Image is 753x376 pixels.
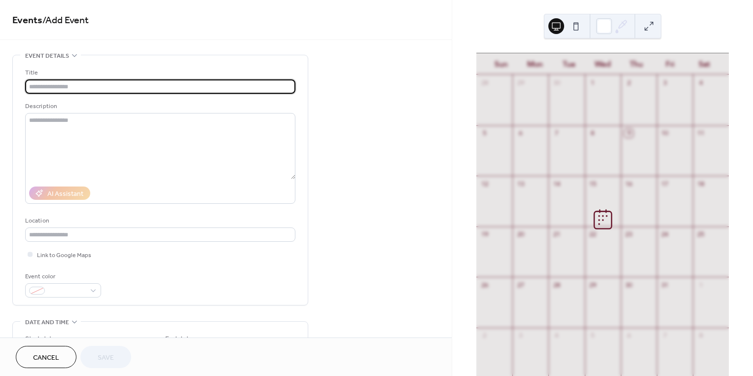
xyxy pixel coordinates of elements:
[516,78,525,87] div: 29
[552,129,561,138] div: 7
[552,230,561,239] div: 21
[480,280,489,289] div: 26
[660,179,669,188] div: 17
[696,280,705,289] div: 1
[480,230,489,239] div: 19
[33,353,59,363] span: Cancel
[552,53,586,75] div: Tue
[25,68,293,78] div: Title
[480,331,489,340] div: 2
[624,331,633,340] div: 6
[25,271,99,282] div: Event color
[696,179,705,188] div: 18
[696,230,705,239] div: 25
[552,78,561,87] div: 30
[624,78,633,87] div: 2
[552,331,561,340] div: 4
[696,331,705,340] div: 8
[37,250,91,261] span: Link to Google Maps
[25,317,69,328] span: Date and time
[25,216,293,226] div: Location
[588,78,597,87] div: 1
[516,179,525,188] div: 13
[588,331,597,340] div: 5
[16,346,76,368] button: Cancel
[518,53,552,75] div: Mon
[687,53,721,75] div: Sat
[624,179,633,188] div: 16
[696,129,705,138] div: 11
[25,51,69,61] span: Event details
[480,129,489,138] div: 5
[588,230,597,239] div: 22
[552,179,561,188] div: 14
[624,280,633,289] div: 30
[12,11,42,30] a: Events
[619,53,653,75] div: Thu
[588,129,597,138] div: 8
[660,129,669,138] div: 10
[484,53,518,75] div: Sun
[586,53,620,75] div: Wed
[653,53,687,75] div: Fri
[480,179,489,188] div: 12
[696,78,705,87] div: 4
[588,179,597,188] div: 15
[660,78,669,87] div: 3
[516,331,525,340] div: 3
[660,280,669,289] div: 31
[624,129,633,138] div: 9
[624,230,633,239] div: 23
[516,129,525,138] div: 6
[480,78,489,87] div: 28
[165,334,193,344] div: End date
[25,101,293,112] div: Description
[588,280,597,289] div: 29
[660,331,669,340] div: 7
[516,230,525,239] div: 20
[660,230,669,239] div: 24
[516,280,525,289] div: 27
[42,11,89,30] span: / Add Event
[552,280,561,289] div: 28
[25,334,56,344] div: Start date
